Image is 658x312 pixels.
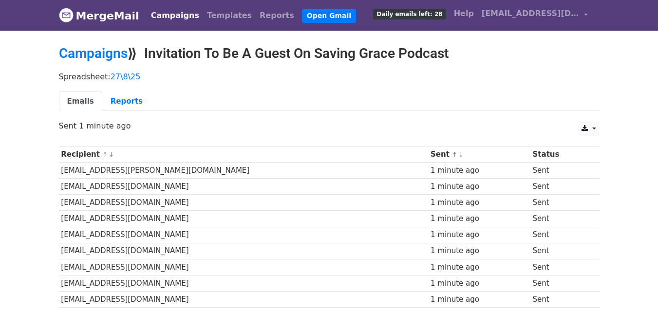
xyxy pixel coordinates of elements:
[428,147,530,163] th: Sent
[59,72,600,82] p: Spreadsheet:
[59,243,429,259] td: [EMAIL_ADDRESS][DOMAIN_NAME]
[431,181,528,192] div: 1 minute ago
[478,4,592,27] a: [EMAIL_ADDRESS][DOMAIN_NAME]
[431,262,528,273] div: 1 minute ago
[431,213,528,224] div: 1 minute ago
[59,8,74,22] img: MergeMail logo
[102,92,151,111] a: Reports
[431,197,528,208] div: 1 minute ago
[59,92,102,111] a: Emails
[147,6,203,25] a: Campaigns
[102,151,108,158] a: ↑
[109,151,114,158] a: ↓
[431,229,528,240] div: 1 minute ago
[530,179,590,195] td: Sent
[530,211,590,227] td: Sent
[59,195,429,211] td: [EMAIL_ADDRESS][DOMAIN_NAME]
[530,163,590,179] td: Sent
[59,227,429,243] td: [EMAIL_ADDRESS][DOMAIN_NAME]
[302,9,356,23] a: Open Gmail
[530,259,590,275] td: Sent
[530,291,590,307] td: Sent
[59,275,429,291] td: [EMAIL_ADDRESS][DOMAIN_NAME]
[59,179,429,195] td: [EMAIL_ADDRESS][DOMAIN_NAME]
[59,163,429,179] td: [EMAIL_ADDRESS][PERSON_NAME][DOMAIN_NAME]
[369,4,450,23] a: Daily emails left: 28
[452,151,457,158] a: ↑
[59,5,139,26] a: MergeMail
[530,227,590,243] td: Sent
[431,294,528,305] div: 1 minute ago
[59,259,429,275] td: [EMAIL_ADDRESS][DOMAIN_NAME]
[530,195,590,211] td: Sent
[431,165,528,176] div: 1 minute ago
[482,8,579,19] span: [EMAIL_ADDRESS][DOMAIN_NAME]
[450,4,478,23] a: Help
[373,9,446,19] span: Daily emails left: 28
[59,45,600,62] h2: ⟫ Invitation To Be A Guest On Saving Grace Podcast
[203,6,256,25] a: Templates
[111,72,141,81] a: 27\8\25
[530,243,590,259] td: Sent
[59,291,429,307] td: [EMAIL_ADDRESS][DOMAIN_NAME]
[59,211,429,227] td: [EMAIL_ADDRESS][DOMAIN_NAME]
[431,245,528,257] div: 1 minute ago
[530,147,590,163] th: Status
[431,278,528,289] div: 1 minute ago
[458,151,464,158] a: ↓
[530,275,590,291] td: Sent
[59,45,128,61] a: Campaigns
[59,121,600,131] p: Sent 1 minute ago
[256,6,298,25] a: Reports
[59,147,429,163] th: Recipient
